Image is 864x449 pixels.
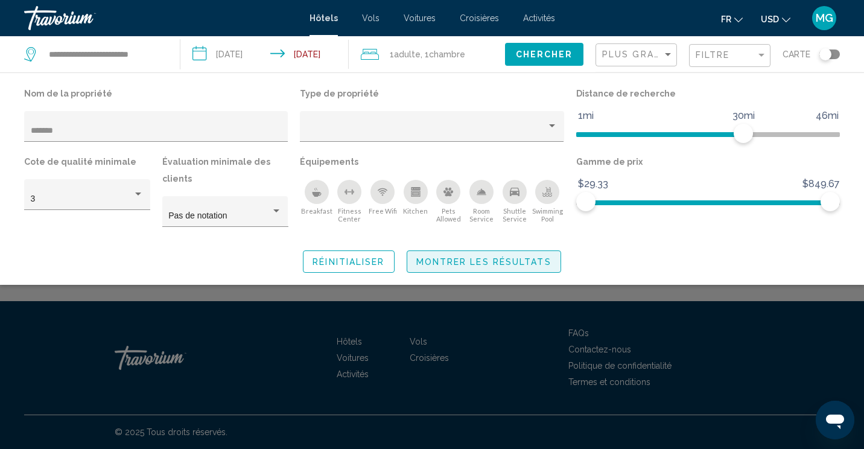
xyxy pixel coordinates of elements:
[313,257,384,267] span: Réinitialiser
[18,85,846,238] div: Hotel Filters
[421,46,465,63] span: , 1
[721,10,743,28] button: Change language
[460,13,499,23] a: Croisières
[366,179,399,223] button: Free Wifi
[808,5,840,31] button: User Menu
[24,153,150,170] p: Cote de qualité minimale
[531,207,564,223] span: Swimming Pool
[300,179,333,223] button: Breakfast
[576,175,610,193] span: $29.33
[399,179,432,223] button: Kitchen
[531,179,564,223] button: Swimming Pool
[333,207,366,223] span: Fitness Center
[576,107,596,125] span: 1mi
[303,250,394,273] button: Réinitialiser
[602,50,673,60] mat-select: Sort by
[362,13,380,23] a: Vols
[300,85,564,102] p: Type de propriété
[801,175,842,193] span: $849.67
[816,401,854,439] iframe: Bouton de lancement de la fenêtre de messagerie
[465,179,498,223] button: Room Service
[31,194,36,203] span: 3
[783,46,810,63] span: Carte
[162,153,288,187] p: Évaluation minimale des clients
[516,50,573,60] span: Chercher
[407,250,561,273] button: Montrer les résultats
[369,207,397,215] span: Free Wifi
[465,207,498,223] span: Room Service
[432,207,465,223] span: Pets Allowed
[310,13,338,23] a: Hôtels
[761,14,779,24] span: USD
[24,85,288,102] p: Nom de la propriété
[498,179,531,223] button: Shuttle Service
[24,6,297,30] a: Travorium
[168,211,227,220] span: Pas de notation
[416,257,551,267] span: Montrer les résultats
[432,179,465,223] button: Pets Allowed
[689,43,770,68] button: Filter
[814,107,840,125] span: 46mi
[301,207,332,215] span: Breakfast
[576,153,840,170] p: Gamme de prix
[300,153,564,170] p: Équipements
[390,46,421,63] span: 1
[498,207,531,223] span: Shuttle Service
[602,49,746,59] span: Plus grandes économies
[429,49,465,59] span: Chambre
[349,36,505,72] button: Travelers: 1 adult, 0 children
[696,50,730,60] span: Filtre
[404,13,436,23] a: Voitures
[816,12,833,24] span: MG
[731,107,757,125] span: 30mi
[180,36,349,72] button: Check-in date: Aug 18, 2025 Check-out date: Aug 21, 2025
[333,179,366,223] button: Fitness Center
[394,49,421,59] span: Adulte
[523,13,555,23] a: Activités
[576,85,840,102] p: Distance de recherche
[721,14,731,24] span: fr
[307,126,557,136] mat-select: Property type
[761,10,790,28] button: Change currency
[810,49,840,60] button: Toggle map
[505,43,583,65] button: Chercher
[403,207,428,215] span: Kitchen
